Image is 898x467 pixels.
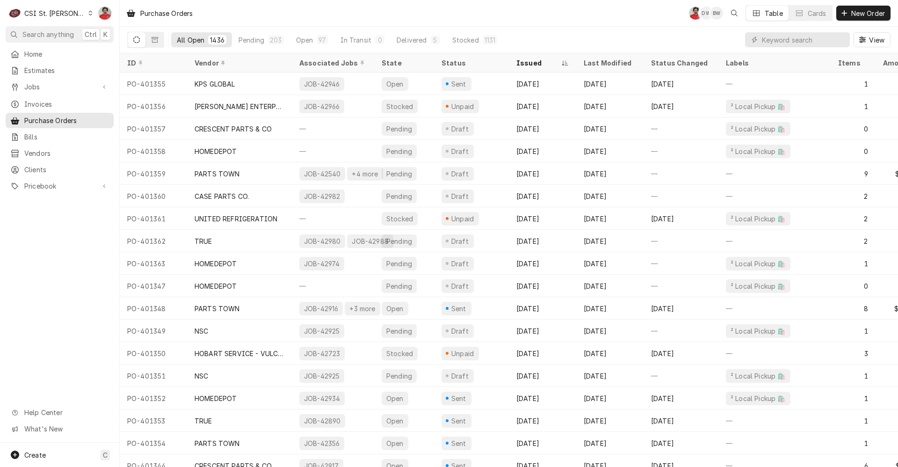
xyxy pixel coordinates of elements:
div: 1436 [210,35,224,45]
span: Bills [24,132,109,142]
div: [DATE] [576,162,644,185]
div: PO-401352 [120,387,187,409]
div: [DATE] [509,185,576,207]
div: — [292,117,374,140]
div: JOB-42982 [303,191,341,201]
div: [DATE] [644,432,718,454]
div: [DATE] [576,252,644,275]
div: JOB-42890 [303,416,341,426]
span: Vendors [24,148,109,158]
button: Search anythingCtrlK [6,26,114,43]
div: Labels [726,58,823,68]
div: HOMEDEPOT [195,281,237,291]
div: 2 [831,207,876,230]
div: [DATE] [644,73,718,95]
div: — [292,140,374,162]
div: — [644,140,718,162]
span: Ctrl [85,29,97,39]
a: Invoices [6,96,114,112]
div: 0 [831,140,876,162]
div: Draft [450,169,470,179]
div: ² Local Pickup 🛍️ [730,326,787,336]
div: 2 [831,230,876,252]
div: [DATE] [576,432,644,454]
div: — [644,162,718,185]
div: Vendor [195,58,282,68]
div: Pending [385,236,413,246]
a: Home [6,46,114,62]
div: JOB-42723 [303,349,341,358]
div: [DATE] [644,95,718,117]
div: [DATE] [509,320,576,342]
div: [DATE] [509,162,576,185]
span: Invoices [24,99,109,109]
div: 1 [831,409,876,432]
div: State [382,58,427,68]
div: PARTS TOWN [195,304,240,314]
div: PARTS TOWN [195,438,240,448]
div: Open [385,394,405,403]
div: JOB-42916 [303,304,339,314]
div: KPS GLOBAL [195,79,235,89]
div: Sent [450,416,468,426]
div: Sent [450,438,468,448]
div: NSC [195,371,208,381]
span: Pricebook [24,181,95,191]
button: New Order [836,6,891,21]
div: Draft [450,236,470,246]
div: [DATE] [509,95,576,117]
div: JOB-42974 [303,259,340,269]
div: Sent [450,304,468,314]
div: PO-401348 [120,297,187,320]
div: 1131 [485,35,496,45]
div: PO-401359 [120,162,187,185]
div: BW [710,7,723,20]
div: [DATE] [509,207,576,230]
div: DW [700,7,713,20]
div: [DATE] [509,252,576,275]
div: Delivered [397,35,427,45]
div: 1 [831,73,876,95]
a: Go to Jobs [6,79,114,95]
span: C [103,450,108,460]
a: Clients [6,162,114,177]
div: 1 [831,365,876,387]
span: Search anything [22,29,74,39]
div: — [718,432,831,454]
div: JOB-42946 [303,79,340,89]
div: CSI St. Louis's Avatar [8,7,22,20]
div: 0 [377,35,383,45]
div: Associated Jobs [299,58,367,68]
div: 5 [433,35,438,45]
div: Pending [239,35,264,45]
div: Stocked [385,349,414,358]
div: [DATE] [576,365,644,387]
div: [DATE] [509,117,576,140]
div: 8 [831,297,876,320]
div: — [644,185,718,207]
span: New Order [849,8,887,18]
div: [DATE] [509,230,576,252]
div: 1 [831,387,876,409]
div: Pending [385,169,413,179]
a: Go to What's New [6,421,114,437]
div: 97 [319,35,326,45]
div: JOB-42934 [303,394,341,403]
div: HOMEDEPOT [195,146,237,156]
div: PO-401354 [120,432,187,454]
span: Jobs [24,82,95,92]
div: — [644,275,718,297]
div: [DATE] [576,185,644,207]
div: NF [98,7,111,20]
div: [DATE] [509,297,576,320]
div: [DATE] [576,207,644,230]
div: Table [765,8,783,18]
span: Clients [24,165,109,175]
div: 1 [831,252,876,275]
div: — [644,365,718,387]
div: TRUE [195,236,212,246]
div: [DATE] [576,409,644,432]
div: [DATE] [576,73,644,95]
div: Stocked [452,35,479,45]
div: [DATE] [576,275,644,297]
